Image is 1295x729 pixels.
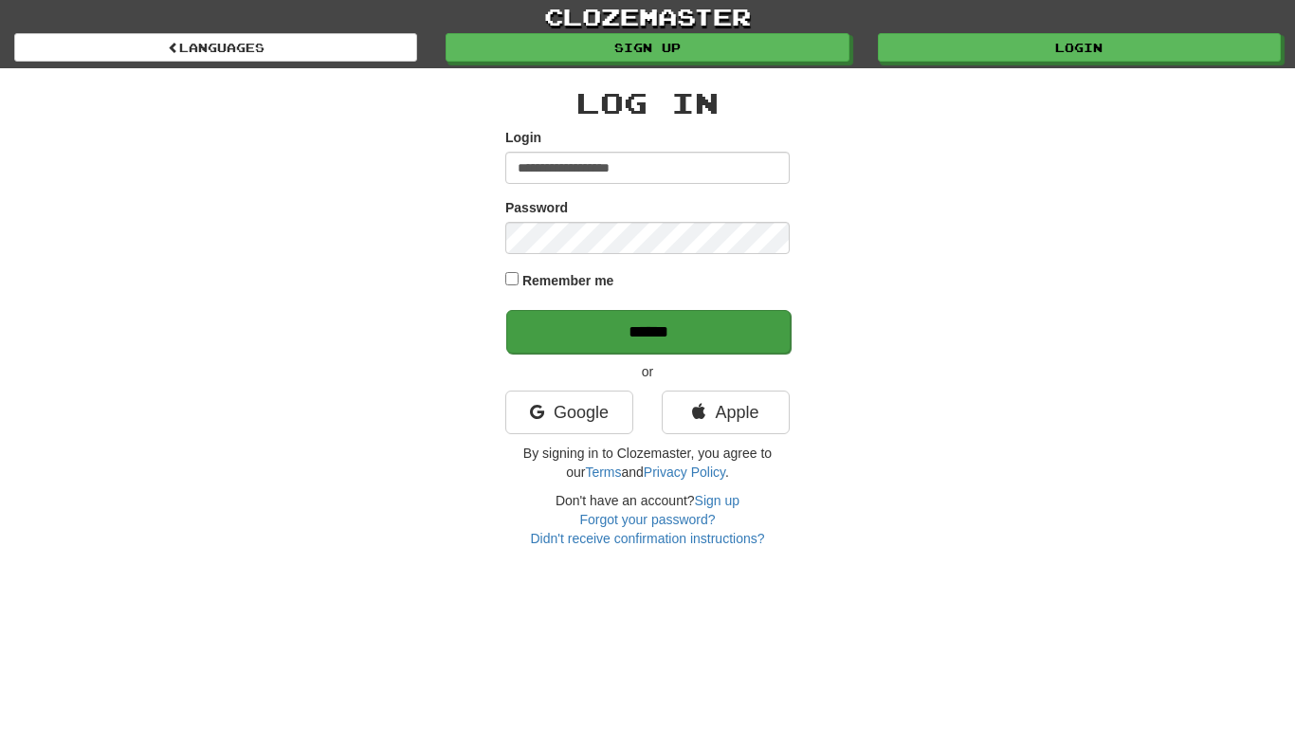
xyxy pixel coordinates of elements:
p: or [505,362,790,381]
a: Privacy Policy [644,465,725,480]
a: Sign up [695,493,739,508]
a: Login [878,33,1281,62]
div: Don't have an account? [505,491,790,548]
a: Terms [585,465,621,480]
label: Password [505,198,568,217]
p: By signing in to Clozemaster, you agree to our and . [505,444,790,482]
a: Google [505,391,633,434]
h2: Log In [505,87,790,118]
a: Forgot your password? [579,512,715,527]
a: Sign up [446,33,848,62]
label: Remember me [522,271,614,290]
a: Didn't receive confirmation instructions? [530,531,764,546]
label: Login [505,128,541,147]
a: Languages [14,33,417,62]
a: Apple [662,391,790,434]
